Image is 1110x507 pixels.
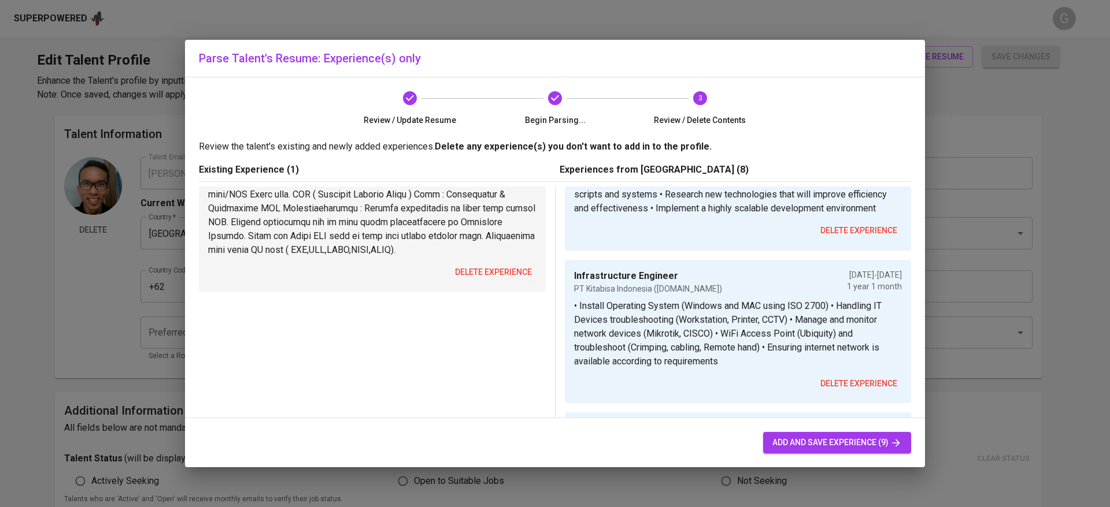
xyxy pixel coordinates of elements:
span: delete experience [820,223,897,238]
span: Review / Update Resume [342,114,478,126]
button: delete experience [816,220,902,241]
button: add and save experience (9) [763,432,911,453]
button: delete experience [816,373,902,394]
span: Review / Delete Contents [632,114,768,126]
p: Infrastructure Engineer [574,269,722,283]
b: Delete any experience(s) you don't want to add in to the profile. [435,141,712,152]
p: • Install Operating System (Windows and MAC using ISO 2700) • Handling IT Devices troubleshooting... [574,299,902,368]
h6: Parse Talent's Resume: Experience(s) only [199,49,911,68]
p: 1 year 1 month [847,281,902,292]
p: PT Kitabisa Indonesia ([DOMAIN_NAME]) [574,283,722,294]
p: Existing Experience (1) [199,163,550,177]
button: delete experience [450,262,536,283]
span: Begin Parsing... [487,114,623,126]
p: [DATE] - [DATE] [847,269,902,281]
span: add and save experience (9) [772,435,902,450]
text: 3 [698,94,702,102]
span: delete experience [455,265,532,279]
p: Experiences from [GEOGRAPHIC_DATA] (8) [560,163,911,177]
span: delete experience [820,376,897,391]
p: Review the talent's existing and newly added experiences. [199,140,911,154]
